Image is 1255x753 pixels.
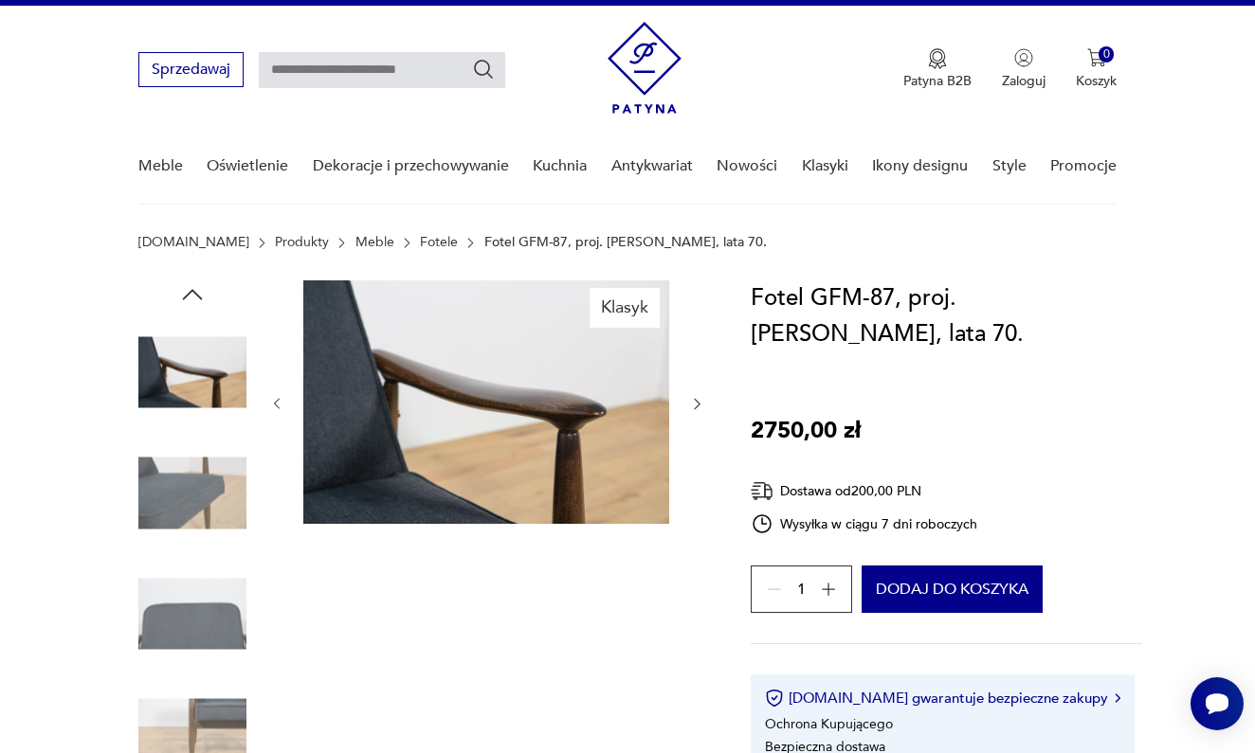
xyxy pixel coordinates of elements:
[472,58,495,81] button: Szukaj
[313,130,509,203] a: Dekoracje i przechowywanie
[797,583,806,596] span: 1
[903,48,972,90] button: Patyna B2B
[1076,48,1117,90] button: 0Koszyk
[1115,693,1120,703] img: Ikona strzałki w prawo
[1076,72,1117,90] p: Koszyk
[207,130,288,203] a: Oświetlenie
[928,48,947,69] img: Ikona medalu
[138,130,183,203] a: Meble
[751,280,1142,352] h1: Fotel GFM-87, proj. [PERSON_NAME], lata 70.
[138,318,246,426] img: Zdjęcie produktu Fotel GFM-87, proj. J. Kędziorek, lata 70.
[484,235,767,250] p: Fotel GFM-87, proj. [PERSON_NAME], lata 70.
[420,235,458,250] a: Fotele
[751,479,773,503] img: Ikona dostawy
[138,64,244,78] a: Sprzedawaj
[903,72,972,90] p: Patyna B2B
[1099,46,1115,63] div: 0
[1050,130,1117,203] a: Promocje
[765,715,893,733] li: Ochrona Kupującego
[1002,48,1046,90] button: Zaloguj
[590,288,660,328] div: Klasyk
[1002,72,1046,90] p: Zaloguj
[1087,48,1106,67] img: Ikona koszyka
[992,130,1027,203] a: Style
[872,130,968,203] a: Ikony designu
[303,280,669,524] img: Zdjęcie produktu Fotel GFM-87, proj. J. Kędziorek, lata 70.
[533,130,587,203] a: Kuchnia
[903,48,972,90] a: Ikona medaluPatyna B2B
[862,565,1043,613] button: Dodaj do koszyka
[138,560,246,668] img: Zdjęcie produktu Fotel GFM-87, proj. J. Kędziorek, lata 70.
[1014,48,1033,67] img: Ikonka użytkownika
[802,130,848,203] a: Klasyki
[355,235,394,250] a: Meble
[751,512,978,535] div: Wysyłka w ciągu 7 dni roboczych
[275,235,329,250] a: Produkty
[751,479,978,503] div: Dostawa od 200,00 PLN
[751,413,861,449] p: 2750,00 zł
[138,439,246,547] img: Zdjęcie produktu Fotel GFM-87, proj. J. Kędziorek, lata 70.
[138,235,249,250] a: [DOMAIN_NAME]
[717,130,777,203] a: Nowości
[608,22,682,114] img: Patyna - sklep z meblami i dekoracjami vintage
[611,130,693,203] a: Antykwariat
[765,689,1120,708] button: [DOMAIN_NAME] gwarantuje bezpieczne zakupy
[138,52,244,87] button: Sprzedawaj
[765,689,784,708] img: Ikona certyfikatu
[1191,677,1244,730] iframe: Smartsupp widget button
